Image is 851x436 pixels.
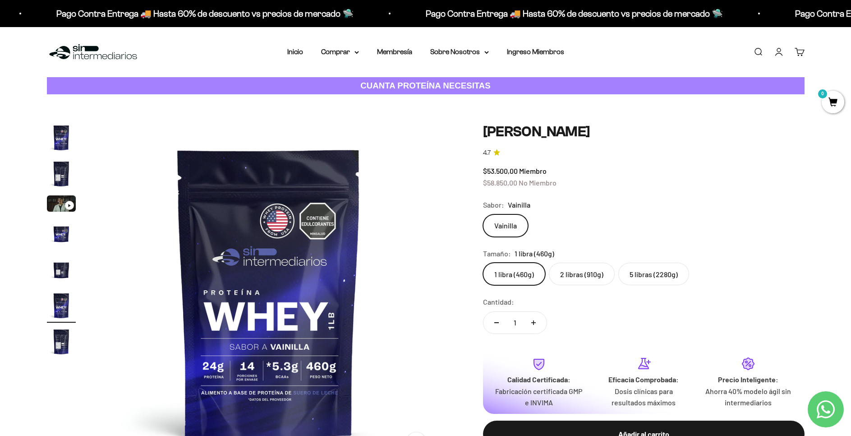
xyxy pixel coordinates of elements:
[47,327,76,356] img: Proteína Whey - Vainilla
[483,178,517,187] span: $58.850,00
[703,385,793,408] p: Ahorra 40% modelo ágil sin intermediarios
[377,48,412,56] a: Membresía
[47,195,76,214] button: Ir al artículo 3
[483,148,805,158] a: 4.74.7 de 5.0 estrellas
[47,123,76,152] img: Proteína Whey - Vainilla
[515,248,554,260] span: 1 libra (460g)
[360,81,491,90] strong: CUANTA PROTEÍNA NECESITAS
[47,219,76,250] button: Ir al artículo 4
[483,148,491,158] span: 4.7
[483,296,514,308] label: Cantidad:
[321,46,359,58] summary: Comprar
[817,88,828,99] mark: 0
[483,312,510,334] button: Reducir cantidad
[47,77,805,95] a: CUANTA PROTEÍNA NECESITAS
[47,219,76,248] img: Proteína Whey - Vainilla
[47,291,76,323] button: Ir al artículo 6
[47,255,76,287] button: Ir al artículo 5
[494,385,584,408] p: Fabricación certificada GMP e INVIMA
[287,48,303,56] a: Inicio
[47,159,76,191] button: Ir al artículo 2
[519,167,547,175] span: Miembro
[822,98,844,108] a: 0
[51,6,348,21] p: Pago Contra Entrega 🚚 Hasta 60% de descuento vs precios de mercado 🛸
[47,327,76,359] button: Ir al artículo 7
[47,291,76,320] img: Proteína Whey - Vainilla
[508,199,530,211] span: Vainilla
[420,6,717,21] p: Pago Contra Entrega 🚚 Hasta 60% de descuento vs precios de mercado 🛸
[47,159,76,188] img: Proteína Whey - Vainilla
[519,178,557,187] span: No Miembro
[47,255,76,284] img: Proteína Whey - Vainilla
[598,385,689,408] p: Dosis clínicas para resultados máximos
[430,46,489,58] summary: Sobre Nosotros
[483,199,504,211] legend: Sabor:
[608,375,679,384] strong: Eficacia Comprobada:
[483,248,511,260] legend: Tamaño:
[507,375,570,384] strong: Calidad Certificada:
[507,48,564,56] a: Ingreso Miembros
[520,312,547,334] button: Aumentar cantidad
[483,123,805,140] h1: [PERSON_NAME]
[483,167,518,175] span: $53.500,00
[47,123,76,155] button: Ir al artículo 1
[718,375,778,384] strong: Precio Inteligente:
